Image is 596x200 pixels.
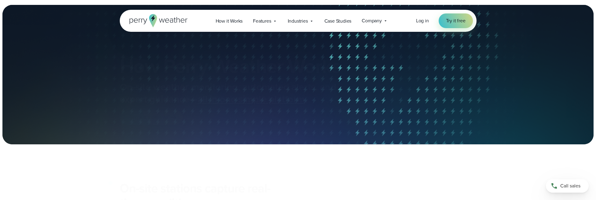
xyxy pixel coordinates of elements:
span: Call sales [560,182,580,190]
span: Company [362,17,382,24]
span: Case Studies [324,17,352,25]
span: Try it free [446,17,466,24]
span: Features [253,17,271,25]
a: How it Works [210,15,248,27]
a: Case Studies [319,15,357,27]
a: Call sales [546,179,589,193]
span: How it Works [216,17,243,25]
span: Industries [288,17,308,25]
a: Try it free [439,13,473,28]
a: Log in [416,17,429,24]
